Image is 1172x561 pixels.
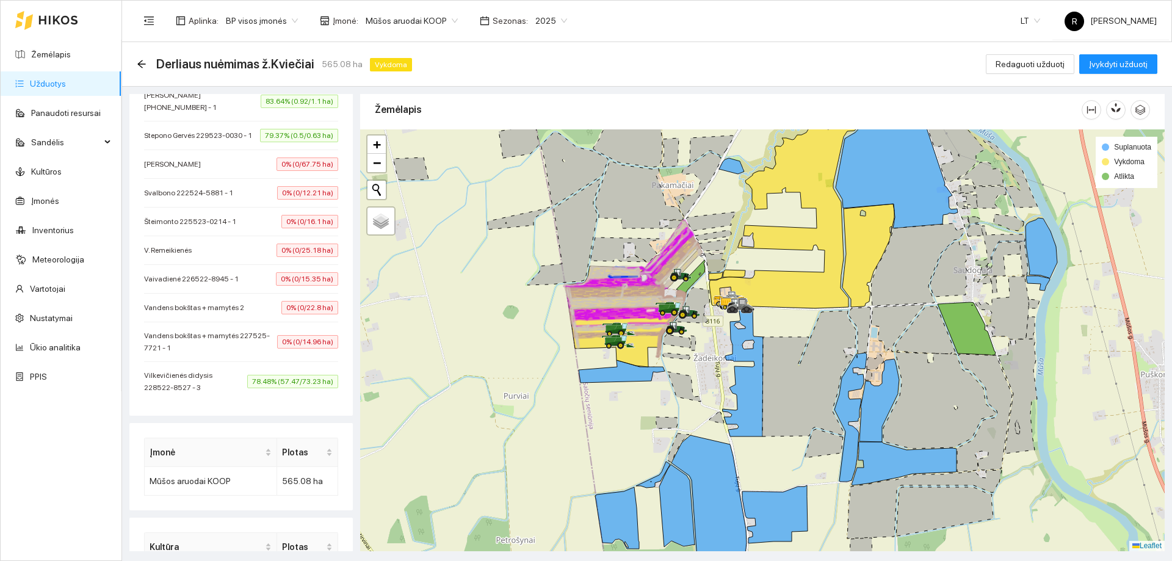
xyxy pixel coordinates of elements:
[1021,12,1040,30] span: LT
[1114,157,1145,166] span: Vykdoma
[277,438,338,467] th: this column's title is Plotas,this column is sortable
[32,225,74,235] a: Inventorius
[277,186,338,200] span: 0% (0/12.21 ha)
[370,58,412,71] span: Vykdoma
[150,446,262,459] span: Įmonė
[333,14,358,27] span: Įmonė :
[144,330,277,354] span: Vandens bokštas + mamytės 227525-7721 - 1
[996,57,1065,71] span: Redaguoti užduotį
[144,187,239,199] span: Svalbono 222524-5881 - 1
[277,157,338,171] span: 0% (0/67.75 ha)
[31,130,101,154] span: Sandėlis
[260,129,338,142] span: 79.37% (0.5/0.63 ha)
[367,181,386,199] button: Initiate a new search
[143,15,154,26] span: menu-fold
[367,154,386,172] a: Zoom out
[281,215,338,228] span: 0% (0/16.1 ha)
[30,79,66,89] a: Užduotys
[535,12,567,30] span: 2025
[247,375,338,388] span: 78.48% (57.47/73.23 ha)
[144,369,247,394] span: Vilkevičienės didysis 228522-8527 - 3
[137,59,146,70] div: Atgal
[282,540,324,554] span: Plotas
[261,95,338,108] span: 83.64% (0.92/1.1 ha)
[1082,105,1101,115] span: column-width
[226,12,298,30] span: BP visos įmonės
[31,167,62,176] a: Kultūros
[144,129,258,142] span: Stepono Gervės 229523-0030 - 1
[32,255,84,264] a: Meteorologija
[1114,143,1151,151] span: Suplanuota
[31,196,59,206] a: Įmonės
[144,215,242,228] span: Šteimonto 225523-0214 - 1
[493,14,528,27] span: Sezonas :
[986,59,1074,69] a: Redaguoti užduotį
[480,16,490,26] span: calendar
[373,137,381,152] span: +
[322,57,363,71] span: 565.08 ha
[277,467,338,496] td: 565.08 ha
[30,284,65,294] a: Vartotojai
[137,59,146,69] span: arrow-left
[176,16,186,26] span: layout
[31,49,71,59] a: Žemėlapis
[281,301,338,314] span: 0% (0/22.8 ha)
[366,12,458,30] span: Mūšos aruodai KOOP
[277,335,338,349] span: 0% (0/14.96 ha)
[156,54,314,74] span: Derliaus nuėmimas ž.Kviečiai
[144,158,207,170] span: [PERSON_NAME]
[150,540,262,554] span: Kultūra
[144,302,250,314] span: Vandens bokštas + mamytės 2
[1082,100,1101,120] button: column-width
[31,108,101,118] a: Panaudoti resursai
[1089,57,1148,71] span: Įvykdyti užduotį
[137,9,161,33] button: menu-fold
[30,372,47,382] a: PPIS
[144,273,245,285] span: Vaivadienė 226522-8945 - 1
[367,208,394,234] a: Layers
[282,446,324,459] span: Plotas
[189,14,219,27] span: Aplinka :
[1079,54,1157,74] button: Įvykdyti užduotį
[1114,172,1134,181] span: Atlikta
[277,244,338,257] span: 0% (0/25.18 ha)
[1065,16,1157,26] span: [PERSON_NAME]
[1132,541,1162,550] a: Leaflet
[375,92,1082,127] div: Žemėlapis
[145,467,277,496] td: Mūšos aruodai KOOP
[144,89,261,114] span: [PERSON_NAME] [PHONE_NUMBER] - 1
[986,54,1074,74] button: Redaguoti užduotį
[144,244,198,256] span: V. Remeikienės
[373,155,381,170] span: −
[367,136,386,154] a: Zoom in
[1072,12,1077,31] span: R
[30,313,73,323] a: Nustatymai
[30,342,81,352] a: Ūkio analitika
[320,16,330,26] span: shop
[145,438,277,467] th: this column's title is Įmonė,this column is sortable
[276,272,338,286] span: 0% (0/15.35 ha)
